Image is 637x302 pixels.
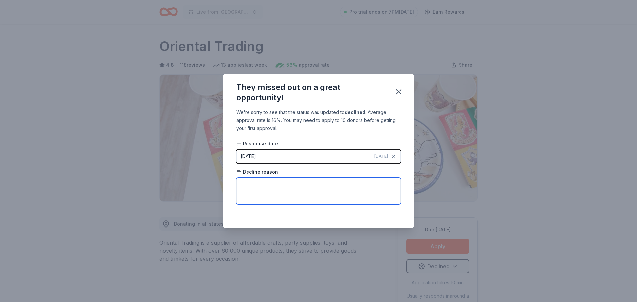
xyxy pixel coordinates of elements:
[345,109,365,115] b: declined
[241,152,256,160] div: [DATE]
[374,154,388,159] span: [DATE]
[236,169,278,175] span: Decline reason
[236,82,386,103] div: They missed out on a great opportunity!
[236,150,401,163] button: [DATE][DATE]
[236,140,278,147] span: Response date
[236,108,401,132] div: We're sorry to see that the status was updated to . Average approval rate is 16%. You may need to...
